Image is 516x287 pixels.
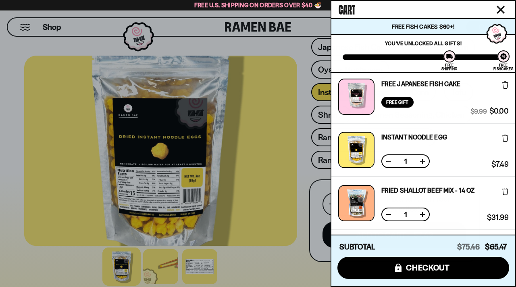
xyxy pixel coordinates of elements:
[470,108,487,115] span: $9.99
[381,187,474,193] a: Fried Shallot Beef Mix - 14 OZ
[491,161,508,168] span: $7.49
[399,158,412,164] span: 1
[485,242,507,252] span: $65.47
[392,23,454,30] span: Free Fish Cakes $60+!
[406,263,450,272] span: checkout
[337,257,509,279] button: checkout
[399,211,412,218] span: 1
[381,97,414,108] div: Free Gift
[339,0,355,17] span: Cart
[441,63,457,71] div: Free Shipping
[457,242,480,252] span: $75.46
[381,81,460,87] a: Free Japanese Fish Cake
[493,63,513,71] div: Free Fishcakes
[495,4,507,16] button: Close cart
[194,1,322,9] span: Free U.S. Shipping on Orders over $40 🍜
[339,243,375,251] h4: Subtotal
[343,40,504,46] p: You've unlocked all gifts!
[487,214,508,221] span: $31.99
[381,134,447,140] a: Instant Noodle Egg
[489,108,508,115] span: $0.00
